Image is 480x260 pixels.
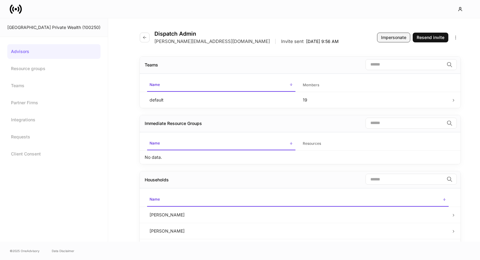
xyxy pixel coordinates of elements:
[7,24,101,30] div: [GEOGRAPHIC_DATA] Private Wealth (100250)
[145,62,158,68] div: Teams
[7,61,101,76] a: Resource groups
[300,137,449,150] span: Resources
[417,34,444,41] div: Resend invite
[150,140,160,146] h6: Name
[147,193,449,206] span: Name
[7,130,101,144] a: Requests
[145,177,169,183] div: Households
[7,147,101,161] a: Client Consent
[298,92,451,108] td: 19
[154,38,270,45] p: [PERSON_NAME][EMAIL_ADDRESS][DOMAIN_NAME]
[145,92,298,108] td: default
[147,79,295,92] span: Name
[145,154,162,160] p: No data.
[7,78,101,93] a: Teams
[275,38,276,45] p: |
[7,112,101,127] a: Integrations
[303,141,321,146] h6: Resources
[281,38,304,45] p: Invite sent
[7,44,101,59] a: Advisors
[377,33,410,42] button: Impersonate
[306,38,339,45] p: [DATE] 9:56 AM
[7,95,101,110] a: Partner Firms
[145,120,202,126] div: Immediate Resource Groups
[145,223,451,239] td: [PERSON_NAME]
[381,34,406,41] div: Impersonate
[145,239,451,255] td: [PERSON_NAME]
[413,33,448,42] button: Resend invite
[52,248,74,253] a: Data Disclaimer
[10,248,40,253] span: © 2025 OneAdvisory
[147,137,295,150] span: Name
[150,82,160,87] h6: Name
[145,207,451,223] td: [PERSON_NAME]
[150,196,160,202] h6: Name
[303,82,319,88] h6: Members
[154,30,339,37] h4: Dispatch Admin
[300,79,449,91] span: Members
